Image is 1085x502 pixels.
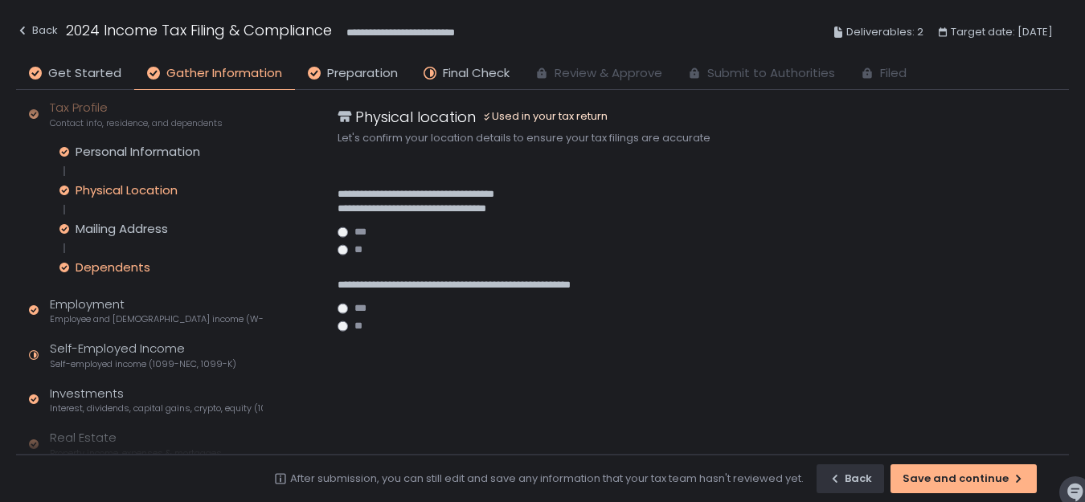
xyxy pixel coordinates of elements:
span: Property income, expenses & mortgages [50,447,222,459]
button: Back [817,464,884,493]
div: Used in your tax return [482,109,608,124]
span: Preparation [327,64,398,83]
span: Self-employed income (1099-NEC, 1099-K) [50,358,236,370]
div: Mailing Address [76,221,168,237]
span: Review & Approve [555,64,662,83]
span: Get Started [48,64,121,83]
span: Deliverables: 2 [846,22,923,42]
div: Dependents [76,259,150,275]
div: Employment [50,296,263,326]
div: Real Estate [50,429,222,459]
div: Tax Profile [50,99,223,129]
div: Let's confirm your location details to ensure your tax filings are accurate [338,131,878,145]
button: Save and continue [891,464,1037,493]
h1: 2024 Income Tax Filing & Compliance [66,19,332,41]
span: Interest, dividends, capital gains, crypto, equity (1099s, K-1s) [50,402,263,414]
span: Submit to Authorities [707,64,835,83]
div: After submission, you can still edit and save any information that your tax team hasn't reviewed ... [290,471,804,486]
span: Target date: [DATE] [951,22,1053,42]
span: Gather Information [166,64,282,83]
button: Back [16,19,58,46]
div: Physical Location [76,182,178,198]
span: Filed [880,64,907,83]
div: Save and continue [903,471,1025,486]
div: Personal Information [76,144,200,160]
div: Investments [50,385,263,415]
div: Back [829,471,872,486]
div: Self-Employed Income [50,340,236,370]
div: Back [16,21,58,40]
span: Contact info, residence, and dependents [50,117,223,129]
span: Employee and [DEMOGRAPHIC_DATA] income (W-2s) [50,313,263,325]
h1: Physical location [355,106,476,128]
span: Final Check [443,64,510,83]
